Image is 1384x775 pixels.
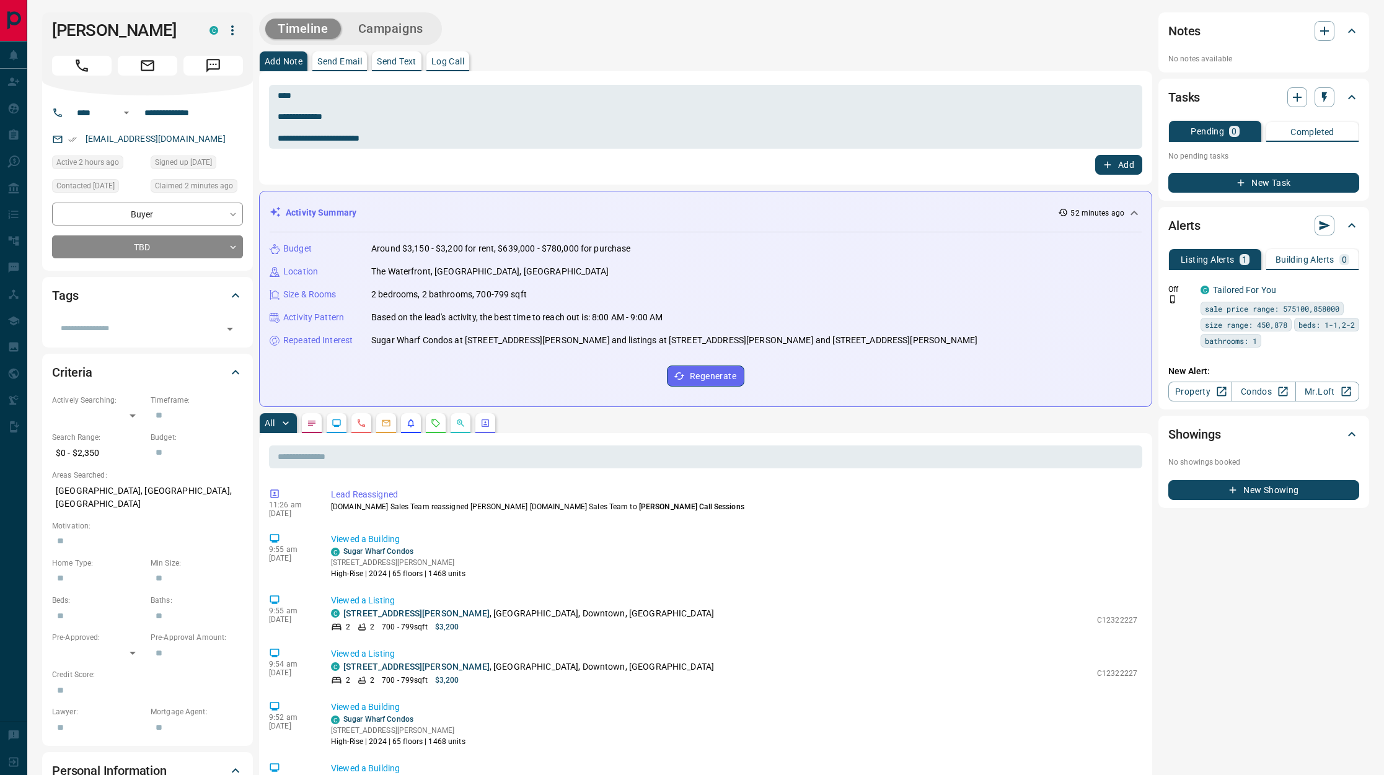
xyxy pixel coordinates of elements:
[269,606,312,615] p: 9:55 am
[283,265,318,278] p: Location
[86,134,226,144] a: [EMAIL_ADDRESS][DOMAIN_NAME]
[371,334,977,347] p: Sugar Wharf Condos at [STREET_ADDRESS][PERSON_NAME] and listings at [STREET_ADDRESS][PERSON_NAME]...
[265,57,302,66] p: Add Note
[269,615,312,624] p: [DATE]
[269,722,312,730] p: [DATE]
[1168,21,1201,41] h2: Notes
[286,206,356,219] p: Activity Summary
[331,662,340,671] div: condos.ca
[1168,87,1200,107] h2: Tasks
[1290,128,1334,136] p: Completed
[151,432,243,443] p: Budget:
[52,56,112,76] span: Call
[331,533,1137,546] p: Viewed a Building
[52,558,144,569] p: Home Type:
[265,419,275,427] p: All
[331,762,1137,775] p: Viewed a Building
[382,621,427,633] p: 700 - 799 sqft
[1298,318,1355,331] span: beds: 1-1,2-2
[331,609,340,618] div: condos.ca
[480,418,490,428] svg: Agent Actions
[269,501,312,509] p: 11:26 am
[1205,335,1257,347] span: bathrooms: 1
[56,180,115,192] span: Contacted [DATE]
[1168,480,1359,500] button: New Showing
[68,135,77,144] svg: Email Verified
[343,607,714,620] p: , [GEOGRAPHIC_DATA], Downtown, [GEOGRAPHIC_DATA]
[371,288,527,301] p: 2 bedrooms, 2 bathrooms, 700-799 sqft
[639,502,744,511] span: [PERSON_NAME] Call Sessions
[283,334,353,347] p: Repeated Interest
[209,26,218,35] div: condos.ca
[370,621,374,633] p: 2
[56,156,119,169] span: Active 2 hours ago
[1242,255,1247,264] p: 1
[331,725,465,736] p: [STREET_ADDRESS][PERSON_NAME]
[370,675,374,686] p: 2
[1342,255,1347,264] p: 0
[331,557,465,568] p: [STREET_ADDRESS][PERSON_NAME]
[435,675,459,686] p: $3,200
[1168,295,1177,304] svg: Push Notification Only
[371,265,609,278] p: The Waterfront, [GEOGRAPHIC_DATA], [GEOGRAPHIC_DATA]
[119,105,134,120] button: Open
[52,357,243,387] div: Criteria
[382,675,427,686] p: 700 - 799 sqft
[1168,365,1359,378] p: New Alert:
[221,320,239,338] button: Open
[155,180,233,192] span: Claimed 2 minutes ago
[331,548,340,556] div: condos.ca
[1168,211,1359,240] div: Alerts
[667,366,744,387] button: Regenerate
[1181,255,1235,264] p: Listing Alerts
[269,554,312,563] p: [DATE]
[1168,419,1359,449] div: Showings
[307,418,317,428] svg: Notes
[343,715,413,724] a: Sugar Wharf Condos
[265,19,341,39] button: Timeline
[346,621,350,633] p: 2
[269,713,312,722] p: 9:52 am
[151,155,243,173] div: Wed May 31 2023
[52,281,243,310] div: Tags
[331,488,1137,501] p: Lead Reassigned
[118,56,177,76] span: Email
[269,545,312,554] p: 9:55 am
[269,660,312,668] p: 9:54 am
[1168,216,1201,235] h2: Alerts
[317,57,362,66] p: Send Email
[331,701,1137,714] p: Viewed a Building
[151,595,243,606] p: Baths:
[151,632,243,643] p: Pre-Approval Amount:
[343,547,413,556] a: Sugar Wharf Condos
[331,716,340,724] div: condos.ca
[52,395,144,406] p: Actively Searching:
[52,632,144,643] p: Pre-Approved:
[151,706,243,717] p: Mortgage Agent:
[52,203,243,225] div: Buyer
[381,418,391,428] svg: Emails
[1168,147,1359,165] p: No pending tasks
[346,675,350,686] p: 2
[1295,382,1359,401] a: Mr.Loft
[1168,53,1359,64] p: No notes available
[456,418,465,428] svg: Opportunities
[283,311,344,324] p: Activity Pattern
[52,595,144,606] p: Beds:
[151,558,243,569] p: Min Size:
[406,418,416,428] svg: Listing Alerts
[1276,255,1334,264] p: Building Alerts
[52,235,243,258] div: TBD
[52,520,243,532] p: Motivation:
[1168,424,1221,444] h2: Showings
[1168,173,1359,193] button: New Task
[343,660,714,673] p: , [GEOGRAPHIC_DATA], Downtown, [GEOGRAPHIC_DATA]
[1097,668,1137,679] p: C12322227
[1070,208,1124,219] p: 52 minutes ago
[1201,286,1209,294] div: condos.ca
[52,179,144,196] div: Tue Jun 06 2023
[151,179,243,196] div: Wed Aug 13 2025
[343,608,490,618] a: [STREET_ADDRESS][PERSON_NAME]
[155,156,212,169] span: Signed up [DATE]
[151,395,243,406] p: Timeframe:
